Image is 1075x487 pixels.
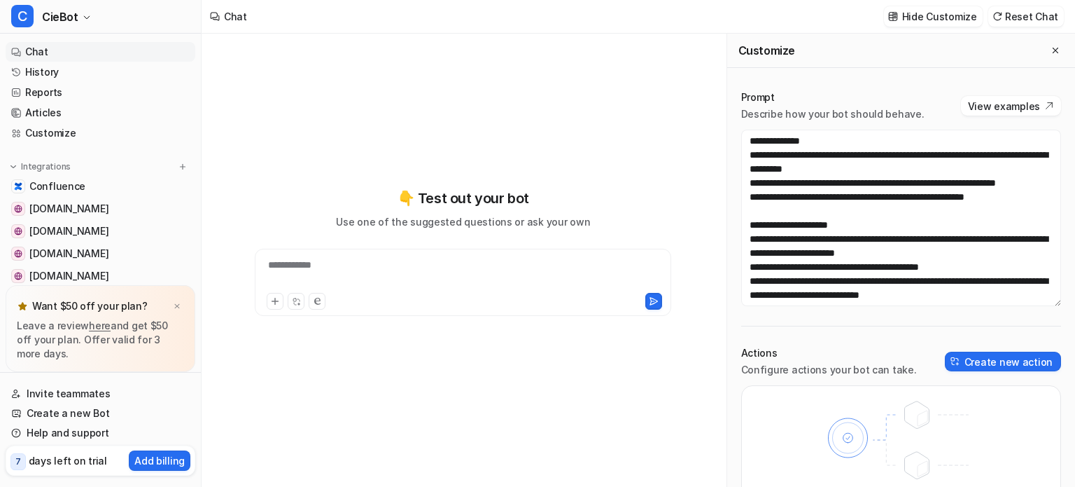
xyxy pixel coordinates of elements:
[6,221,195,241] a: cieblink.com[DOMAIN_NAME]
[884,6,983,27] button: Hide Customize
[6,423,195,443] a: Help and support
[29,269,108,283] span: [DOMAIN_NAME]
[6,177,195,196] a: ConfluenceConfluence
[6,199,195,219] a: cienapps.com[DOMAIN_NAME]
[961,96,1061,116] button: View examples
[15,455,21,468] p: 7
[11,5,34,27] span: C
[29,453,107,468] p: days left on trial
[32,299,148,313] p: Want $50 off your plan?
[17,301,28,312] img: star
[741,363,917,377] p: Configure actions your bot can take.
[14,272,22,280] img: ciemetric.com
[741,346,917,360] p: Actions
[29,202,108,216] span: [DOMAIN_NAME]
[29,179,85,193] span: Confluence
[741,90,925,104] p: Prompt
[950,357,960,366] img: create-action-icon.svg
[902,9,977,24] p: Hide Customize
[336,214,590,229] p: Use one of the suggested questions or ask your own
[6,62,195,82] a: History
[6,384,195,404] a: Invite teammates
[741,107,925,121] p: Describe how your bot should behave.
[173,302,181,311] img: x
[21,161,71,172] p: Integrations
[6,244,195,263] a: app.cieblink.com[DOMAIN_NAME]
[178,162,188,172] img: menu_add.svg
[8,162,18,172] img: expand menu
[945,352,1061,371] button: Create new action
[6,160,75,174] button: Integrations
[988,6,1064,27] button: Reset Chat
[129,451,190,471] button: Add billing
[738,43,795,57] h2: Customize
[14,182,22,191] img: Confluence
[6,42,195,62] a: Chat
[992,11,1002,22] img: reset
[6,103,195,123] a: Articles
[29,247,108,261] span: [DOMAIN_NAME]
[1047,42,1064,59] button: Close flyout
[398,188,529,209] p: 👇 Test out your bot
[6,266,195,286] a: ciemetric.com[DOMAIN_NAME]
[888,11,898,22] img: customize
[42,7,78,27] span: CieBot
[6,123,195,143] a: Customize
[14,249,22,258] img: app.cieblink.com
[6,83,195,102] a: Reports
[14,205,22,213] img: cienapps.com
[89,320,111,331] a: here
[14,227,22,235] img: cieblink.com
[134,453,185,468] p: Add billing
[224,9,247,24] div: Chat
[17,319,184,361] p: Leave a review and get $50 off your plan. Offer valid for 3 more days.
[29,224,108,238] span: [DOMAIN_NAME]
[6,404,195,423] a: Create a new Bot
